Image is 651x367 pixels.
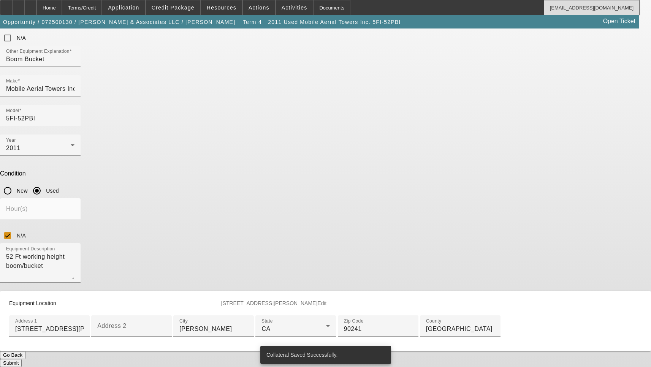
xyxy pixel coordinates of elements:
[261,319,273,324] mat-label: State
[179,319,188,324] mat-label: City
[44,187,59,195] label: Used
[6,145,21,151] span: 2011
[201,0,242,15] button: Resources
[6,206,28,212] mat-label: Hour(s)
[261,326,270,332] span: CA
[426,319,441,324] mat-label: County
[243,0,275,15] button: Actions
[97,323,127,329] mat-label: Address 2
[600,15,638,28] a: Open Ticket
[6,138,16,143] mat-label: Year
[15,34,26,42] label: N/A
[276,0,313,15] button: Activities
[317,300,326,306] span: Edit
[6,108,19,113] mat-label: Model
[102,0,145,15] button: Application
[146,0,200,15] button: Credit Package
[240,15,265,29] button: Term 4
[3,19,235,25] span: Opportunity / 072500130 / [PERSON_NAME] & Associates LLC / [PERSON_NAME]
[260,346,388,364] div: Collateral Saved Successfully.
[207,5,236,11] span: Resources
[6,247,55,252] mat-label: Equipment Description
[266,15,402,29] button: 2011 Used Mobile Aerial Towers Inc. 5FI-52PBI
[249,5,269,11] span: Actions
[15,187,28,195] label: New
[9,300,56,306] span: Equipment Location
[108,5,139,11] span: Application
[152,5,195,11] span: Credit Package
[344,319,364,324] mat-label: Zip Code
[243,19,262,25] span: Term 4
[15,319,37,324] mat-label: Address 1
[15,232,26,239] label: N/A
[6,79,18,84] mat-label: Make
[6,49,70,54] mat-label: Other Equipment Explanation
[268,19,401,25] span: 2011 Used Mobile Aerial Towers Inc. 5FI-52PBI
[282,5,307,11] span: Activities
[221,300,318,306] span: [STREET_ADDRESS][PERSON_NAME]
